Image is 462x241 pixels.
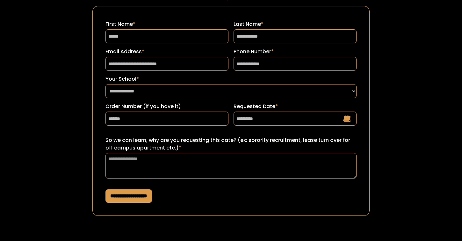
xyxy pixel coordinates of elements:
[234,20,357,28] label: Last Name
[92,6,370,216] form: Request a Date Form
[105,75,357,83] label: Your School
[234,48,357,55] label: Phone Number
[234,103,357,110] label: Requested Date
[105,20,228,28] label: First Name
[105,136,357,152] label: So we can learn, why are you requesting this date? (ex: sorority recruitment, lease turn over for...
[105,48,228,55] label: Email Address
[105,103,228,110] label: Order Number (if you have it)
